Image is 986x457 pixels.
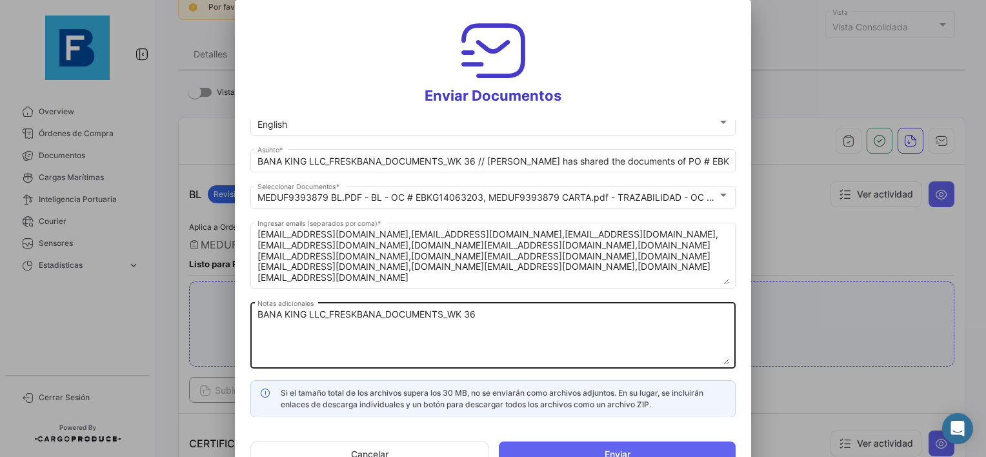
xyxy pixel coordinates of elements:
[942,413,973,444] div: Abrir Intercom Messenger
[250,15,736,105] h3: Enviar Documentos
[281,388,703,409] span: Si el tamaño total de los archivos supera los 30 MB, no se enviarán como archivos adjuntos. En su...
[257,119,287,130] mat-select-trigger: English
